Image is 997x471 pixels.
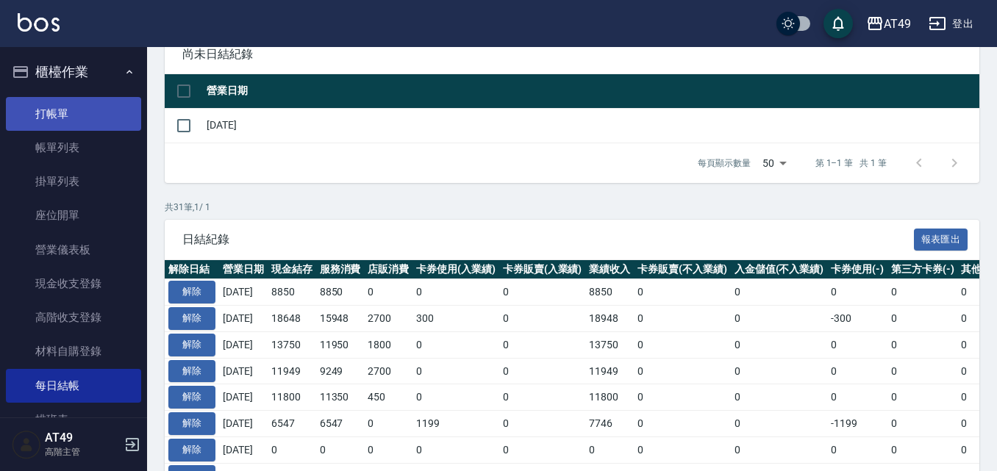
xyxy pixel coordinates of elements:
td: 0 [499,331,586,358]
td: 0 [827,331,887,358]
a: 帳單列表 [6,131,141,165]
td: 0 [827,436,887,463]
th: 服務消費 [316,260,365,279]
td: 18948 [585,306,634,332]
th: 解除日結 [165,260,219,279]
img: Person [12,430,41,459]
td: 0 [731,358,828,384]
td: 0 [827,279,887,306]
th: 營業日期 [219,260,268,279]
p: 共 31 筆, 1 / 1 [165,201,979,214]
td: 0 [827,358,887,384]
td: -300 [827,306,887,332]
td: 0 [887,436,958,463]
td: 450 [364,384,412,411]
p: 每頁顯示數量 [698,157,751,170]
p: 第 1–1 筆 共 1 筆 [815,157,887,170]
a: 材料自購登錄 [6,334,141,368]
div: AT49 [884,15,911,33]
td: 8850 [316,279,365,306]
th: 卡券販賣(入業績) [499,260,586,279]
td: 0 [499,436,586,463]
td: 6547 [316,411,365,437]
td: 0 [499,384,586,411]
td: 0 [731,384,828,411]
th: 第三方卡券(-) [887,260,958,279]
td: 0 [268,436,316,463]
td: [DATE] [219,331,268,358]
td: 0 [731,331,828,358]
a: 掛單列表 [6,165,141,198]
a: 打帳單 [6,97,141,131]
td: 0 [634,358,731,384]
td: 7746 [585,411,634,437]
td: 0 [827,384,887,411]
a: 營業儀表板 [6,233,141,267]
td: 0 [364,279,412,306]
td: [DATE] [219,306,268,332]
button: 解除 [168,386,215,409]
td: 8850 [585,279,634,306]
a: 報表匯出 [914,231,968,245]
td: 1199 [412,411,499,437]
td: 13750 [585,331,634,358]
td: 0 [634,306,731,332]
button: 解除 [168,439,215,461]
img: Logo [18,13,60,32]
td: [DATE] [219,279,268,306]
td: 0 [887,279,958,306]
td: 6547 [268,411,316,437]
td: 0 [412,331,499,358]
td: 0 [499,358,586,384]
td: 2700 [364,358,412,384]
td: 2700 [364,306,412,332]
th: 卡券使用(入業績) [412,260,499,279]
td: -1199 [827,411,887,437]
span: 日結紀錄 [182,232,914,247]
td: 15948 [316,306,365,332]
td: 0 [364,436,412,463]
button: 解除 [168,412,215,435]
td: 11350 [316,384,365,411]
td: [DATE] [219,358,268,384]
td: 0 [634,436,731,463]
button: 櫃檯作業 [6,53,141,91]
h5: AT49 [45,431,120,445]
a: 高階收支登錄 [6,301,141,334]
td: 0 [634,279,731,306]
a: 座位開單 [6,198,141,232]
td: 0 [887,331,958,358]
td: 0 [412,358,499,384]
td: 11800 [268,384,316,411]
td: 0 [412,384,499,411]
td: 0 [887,411,958,437]
td: 0 [887,306,958,332]
button: AT49 [860,9,917,39]
a: 排班表 [6,403,141,436]
button: 報表匯出 [914,229,968,251]
td: 0 [499,411,586,437]
a: 每日結帳 [6,369,141,403]
button: 解除 [168,281,215,303]
button: save [823,9,853,38]
td: [DATE] [203,108,979,143]
td: 0 [499,306,586,332]
button: 解除 [168,360,215,383]
button: 登出 [923,10,979,37]
div: 50 [757,143,792,183]
td: [DATE] [219,411,268,437]
td: 0 [634,411,731,437]
th: 現金結存 [268,260,316,279]
td: 0 [412,279,499,306]
td: 0 [412,436,499,463]
td: 18648 [268,306,316,332]
button: 解除 [168,334,215,356]
td: 0 [585,436,634,463]
th: 卡券使用(-) [827,260,887,279]
td: 13750 [268,331,316,358]
p: 高階主管 [45,445,120,459]
td: 0 [731,306,828,332]
td: 0 [499,279,586,306]
td: 0 [887,384,958,411]
td: 8850 [268,279,316,306]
